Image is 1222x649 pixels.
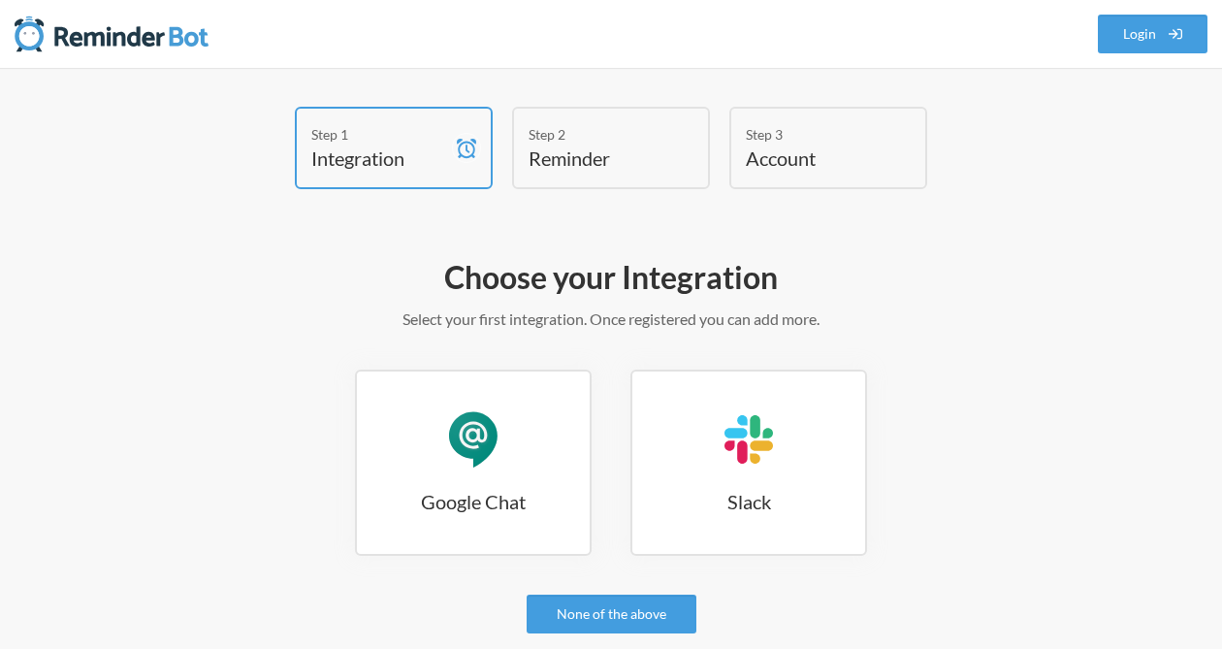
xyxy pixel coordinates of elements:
a: None of the above [527,595,696,633]
div: Step 1 [311,124,447,145]
a: Login [1098,15,1208,53]
h3: Slack [632,488,865,515]
p: Select your first integration. Once registered you can add more. [58,308,1164,331]
div: Step 3 [746,124,882,145]
h4: Account [746,145,882,172]
div: Step 2 [529,124,664,145]
h4: Integration [311,145,447,172]
h2: Choose your Integration [58,257,1164,298]
h4: Reminder [529,145,664,172]
img: Reminder Bot [15,15,209,53]
h3: Google Chat [357,488,590,515]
